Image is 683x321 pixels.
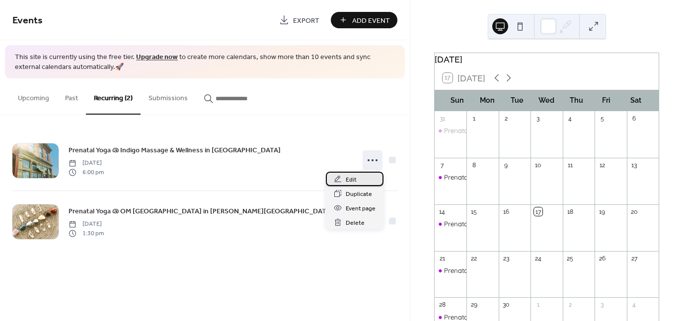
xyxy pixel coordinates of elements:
[69,229,104,238] span: 1:30 pm
[86,78,141,115] button: Recurring (2)
[293,15,319,26] span: Export
[470,207,478,216] div: 15
[598,254,607,262] div: 26
[591,90,621,111] div: Fri
[534,161,542,169] div: 10
[630,114,638,123] div: 6
[470,254,478,262] div: 22
[346,218,365,228] span: Delete
[534,254,542,262] div: 24
[69,206,353,217] span: Prenatal Yoga @ OM [GEOGRAPHIC_DATA] in [PERSON_NAME][GEOGRAPHIC_DATA][PERSON_NAME]
[69,144,281,156] a: Prenatal Yoga @ Indigo Massage & Wellness in [GEOGRAPHIC_DATA]
[438,207,447,216] div: 14
[435,266,466,275] div: Prenatal Yoga @ OM Old Orchard in Webster Groves
[566,254,574,262] div: 25
[502,254,510,262] div: 23
[438,301,447,309] div: 28
[621,90,651,111] div: Sat
[69,220,104,229] span: [DATE]
[470,114,478,123] div: 1
[534,301,542,309] div: 1
[502,207,510,216] div: 16
[502,301,510,309] div: 30
[346,203,376,214] span: Event page
[438,161,447,169] div: 7
[346,175,357,185] span: Edit
[15,53,395,72] span: This site is currently using the free tier. to create more calendars, show more than 10 events an...
[630,207,638,216] div: 20
[566,207,574,216] div: 18
[472,90,502,111] div: Mon
[630,254,638,262] div: 27
[534,207,542,216] div: 17
[272,12,327,28] a: Export
[534,114,542,123] div: 3
[435,173,466,182] div: Prenatal Yoga @ OM Old Orchard in Webster Groves
[69,145,281,156] span: Prenatal Yoga @ Indigo Massage & Wellness in [GEOGRAPHIC_DATA]
[438,254,447,262] div: 21
[435,219,466,228] div: Prenatal Yoga @ OM Old Orchard in Webster Groves
[435,126,466,135] div: Prenatal Yoga @ OM Old Orchard in Webster Groves
[598,114,607,123] div: 5
[502,114,510,123] div: 2
[443,90,472,111] div: Sun
[136,51,178,64] a: Upgrade now
[598,161,607,169] div: 12
[598,301,607,309] div: 3
[141,78,196,114] button: Submissions
[502,161,510,169] div: 9
[566,161,574,169] div: 11
[346,189,372,199] span: Duplicate
[630,301,638,309] div: 4
[435,53,659,66] div: [DATE]
[532,90,562,111] div: Wed
[57,78,86,114] button: Past
[470,301,478,309] div: 29
[352,15,390,26] span: Add Event
[10,78,57,114] button: Upcoming
[69,159,104,168] span: [DATE]
[69,168,104,177] span: 6:00 pm
[331,12,397,28] button: Add Event
[630,161,638,169] div: 13
[470,161,478,169] div: 8
[69,205,353,217] a: Prenatal Yoga @ OM [GEOGRAPHIC_DATA] in [PERSON_NAME][GEOGRAPHIC_DATA][PERSON_NAME]
[566,301,574,309] div: 2
[561,90,591,111] div: Thu
[566,114,574,123] div: 4
[12,11,43,30] span: Events
[438,114,447,123] div: 31
[598,207,607,216] div: 19
[502,90,532,111] div: Tue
